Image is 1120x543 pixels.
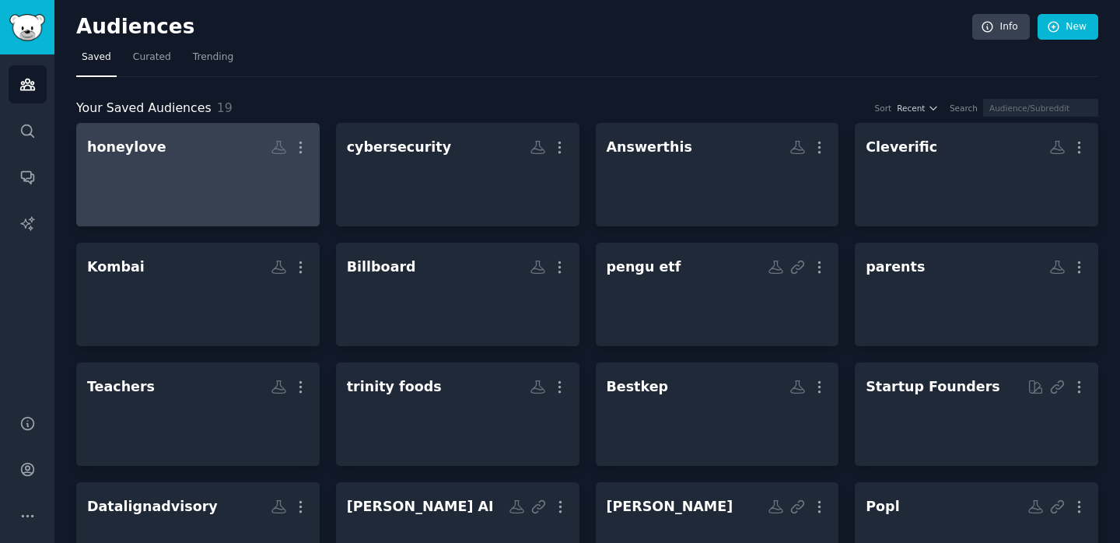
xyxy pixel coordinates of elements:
[87,497,218,517] div: Datalignadvisory
[336,243,579,346] a: Billboard
[607,257,681,277] div: pengu etf
[875,103,892,114] div: Sort
[866,257,925,277] div: parents
[76,363,320,466] a: Teachers
[866,377,999,397] div: Startup Founders
[87,377,155,397] div: Teachers
[1038,14,1098,40] a: New
[347,257,416,277] div: Billboard
[187,45,239,77] a: Trending
[855,363,1098,466] a: Startup Founders
[76,99,212,118] span: Your Saved Audiences
[596,363,839,466] a: Bestkep
[133,51,171,65] span: Curated
[607,497,733,517] div: [PERSON_NAME]
[336,363,579,466] a: trinity foods
[596,123,839,226] a: Answerthis
[972,14,1030,40] a: Info
[866,497,899,517] div: Popl
[336,123,579,226] a: cybersecurity
[347,377,442,397] div: trinity foods
[82,51,111,65] span: Saved
[347,138,451,157] div: cybersecurity
[596,243,839,346] a: pengu etf
[76,123,320,226] a: honeylove
[607,377,669,397] div: Bestkep
[897,103,925,114] span: Recent
[607,138,692,157] div: Answerthis
[193,51,233,65] span: Trending
[983,99,1098,117] input: Audience/Subreddit
[128,45,177,77] a: Curated
[87,257,145,277] div: Kombai
[866,138,937,157] div: Cleverific
[76,243,320,346] a: Kombai
[855,243,1098,346] a: parents
[9,14,45,41] img: GummySearch logo
[950,103,978,114] div: Search
[897,103,939,114] button: Recent
[217,100,233,115] span: 19
[87,138,166,157] div: honeylove
[76,15,972,40] h2: Audiences
[347,497,494,517] div: [PERSON_NAME] AI
[855,123,1098,226] a: Cleverific
[76,45,117,77] a: Saved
